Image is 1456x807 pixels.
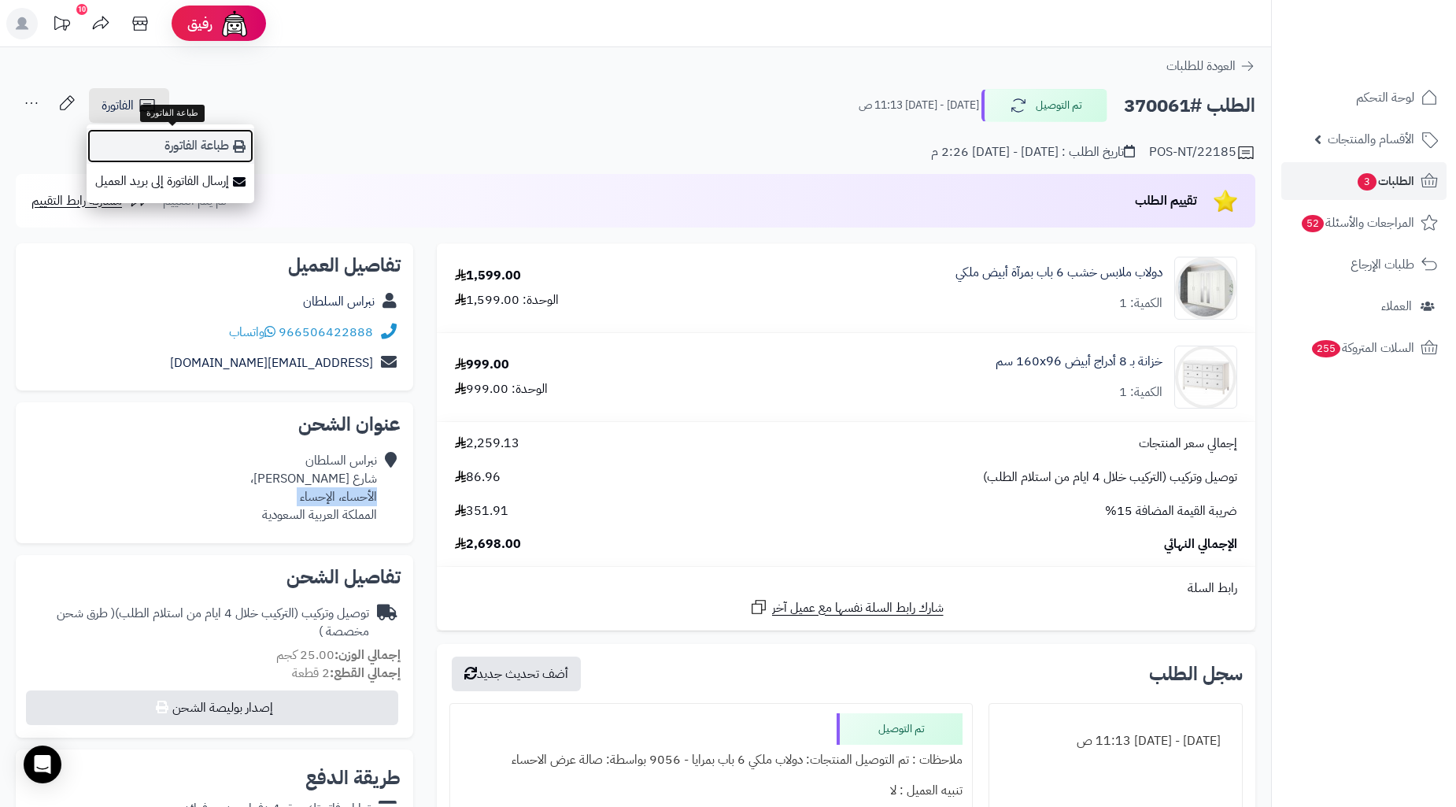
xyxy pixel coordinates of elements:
[1281,246,1447,283] a: طلبات الإرجاع
[28,415,401,434] h2: عنوان الشحن
[455,535,521,553] span: 2,698.00
[1105,502,1237,520] span: ضريبة القيمة المضافة 15%
[28,605,369,641] div: توصيل وتركيب (التركيب خلال 4 ايام من استلام الطلب)
[31,191,149,210] a: مشاركة رابط التقييم
[219,8,250,39] img: ai-face.png
[187,14,212,33] span: رفيق
[1356,87,1414,109] span: لوحة التحكم
[76,4,87,15] div: 10
[455,380,548,398] div: الوحدة: 999.00
[1358,173,1377,191] span: 3
[455,435,519,453] span: 2,259.13
[1312,340,1341,358] span: 255
[837,713,963,745] div: تم التوصيل
[31,191,122,210] span: مشاركة رابط التقييم
[1356,170,1414,192] span: الطلبات
[26,690,398,725] button: إصدار بوليصة الشحن
[749,598,944,617] a: شارك رابط السلة نفسها مع عميل آخر
[455,356,509,374] div: 999.00
[1139,435,1237,453] span: إجمالي سعر المنتجات
[1166,57,1255,76] a: العودة للطلبات
[983,468,1237,487] span: توصيل وتركيب (التركيب خلال 4 ايام من استلام الطلب)
[955,264,1162,282] a: دولاب ملابس خشب 6 باب بمرآة أبيض ملكي
[28,256,401,275] h2: تفاصيل العميل
[1310,337,1414,359] span: السلات المتروكة
[1166,57,1236,76] span: العودة للطلبات
[931,143,1135,161] div: تاريخ الطلب : [DATE] - [DATE] 2:26 م
[250,452,377,524] div: نبراس السلطان شارع [PERSON_NAME]، الأحساء، الإحساء المملكة العربية السعودية
[1281,204,1447,242] a: المراجعات والأسئلة52
[455,291,559,309] div: الوحدة: 1,599.00
[1149,664,1243,683] h3: سجل الطلب
[57,604,369,641] span: ( طرق شحن مخصصة )
[1281,329,1447,367] a: السلات المتروكة255
[1175,346,1236,409] img: 1731233659-1-90x90.jpg
[1135,191,1197,210] span: تقييم الطلب
[443,579,1249,598] div: رابط السلة
[89,88,169,123] a: الفاتورة
[276,646,401,664] small: 25.00 كجم
[1381,295,1412,317] span: العملاء
[87,128,254,164] a: طباعة الفاتورة
[330,664,401,683] strong: إجمالي القطع:
[1149,143,1255,162] div: POS-NT/22185
[1281,287,1447,325] a: العملاء
[87,164,254,199] a: إرسال الفاتورة إلى بريد العميل
[1175,257,1236,320] img: 1733065410-1-90x90.jpg
[460,745,963,776] div: ملاحظات : تم التوصيل المنتجات: دولاب ملكي 6 باب بمرايا - 9056 بواسطة: صالة عرض الاحساء
[1124,90,1255,122] h2: الطلب #370061
[1349,36,1441,69] img: logo-2.png
[28,568,401,587] h2: تفاصيل الشحن
[1281,79,1447,117] a: لوحة التحكم
[981,89,1107,122] button: تم التوصيل
[455,267,521,285] div: 1,599.00
[1281,162,1447,200] a: الطلبات3
[1302,215,1325,233] span: 52
[996,353,1162,371] a: خزانة بـ 8 أدراج أبيض ‎160x96 سم‏
[1119,383,1162,402] div: الكمية: 1
[102,96,134,115] span: الفاتورة
[452,657,581,691] button: أضف تحديث جديد
[772,599,944,617] span: شارك رابط السلة نفسها مع عميل آخر
[999,726,1232,757] div: [DATE] - [DATE] 11:13 ص
[460,776,963,806] div: تنبيه العميل : لا
[1119,294,1162,313] div: الكمية: 1
[279,323,373,342] a: 966506422888
[303,292,375,311] a: نبراس السلطان
[1351,254,1414,276] span: طلبات الإرجاع
[170,354,373,372] a: [EMAIL_ADDRESS][DOMAIN_NAME]
[24,746,61,783] div: Open Intercom Messenger
[455,502,508,520] span: 351.91
[305,768,401,787] h2: طريقة الدفع
[42,8,81,43] a: تحديثات المنصة
[140,105,205,122] div: طباعة الفاتورة
[859,98,979,113] small: [DATE] - [DATE] 11:13 ص
[1300,212,1414,234] span: المراجعات والأسئلة
[455,468,501,487] span: 86.96
[1164,535,1237,553] span: الإجمالي النهائي
[1328,128,1414,150] span: الأقسام والمنتجات
[292,664,401,683] small: 2 قطعة
[334,646,401,664] strong: إجمالي الوزن:
[229,323,275,342] a: واتساب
